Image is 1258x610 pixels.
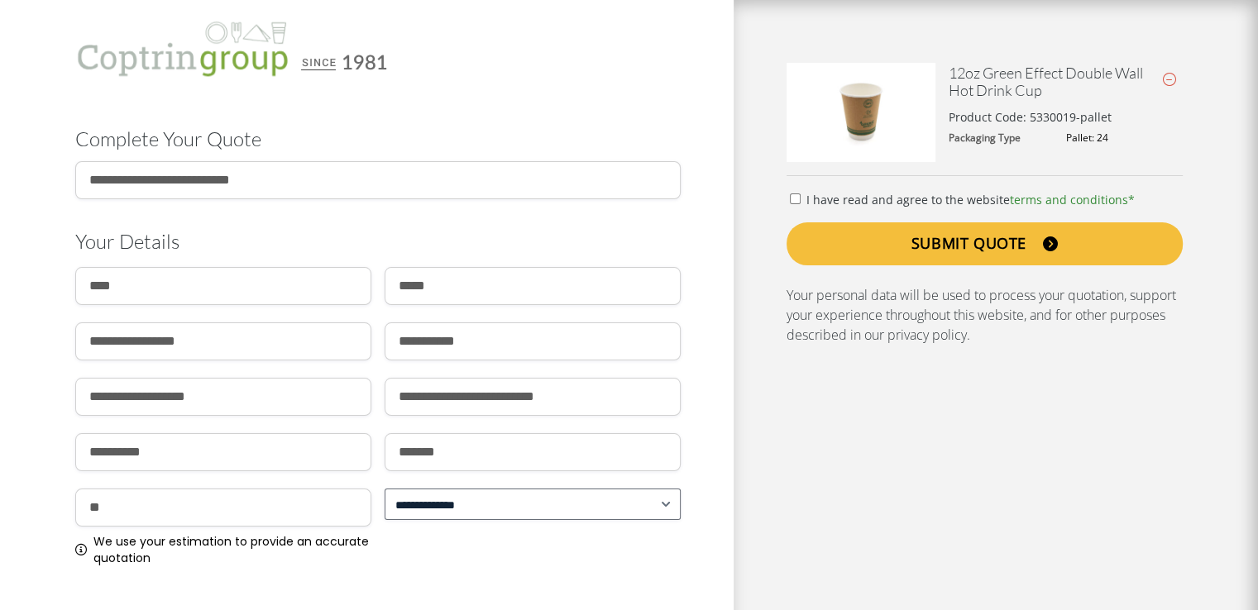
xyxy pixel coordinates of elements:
a: 12oz Green Effect Double Wall Hot Drink Cup [949,64,1143,100]
input: I have read and agree to the websiteterms and conditions* [790,193,801,204]
span: I have read and agree to the website [806,192,1135,207]
h3: Your Details [75,230,681,254]
div: We use your estimation to provide an accurate quotation [75,533,371,566]
p: Product Code: 5330019-pallet [949,108,1112,126]
p: Your personal data will be used to process your quotation, support your experience throughout thi... [787,285,1183,345]
h1: Complete Your Quote [75,127,681,151]
img: Coptrin Group [75,12,407,88]
a: terms and conditions* [1010,192,1135,207]
img: 12oz-Green-Effect-Double-Wall-Hot-Drink-Cup-400x267.jpg [787,63,935,162]
dd: Pallet: 24 [1066,132,1183,144]
dt: Packaging Type [949,132,1047,144]
span: SUBMIT QUOTE [911,235,1026,253]
a: SUBMIT QUOTE [787,222,1183,265]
